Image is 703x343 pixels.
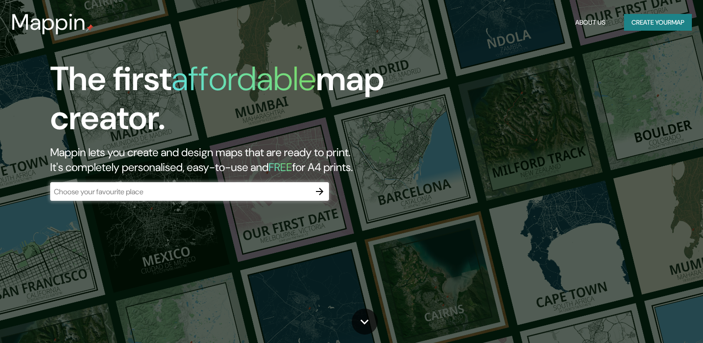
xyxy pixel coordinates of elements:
h1: affordable [171,57,316,100]
button: Create yourmap [624,14,692,31]
iframe: Help widget launcher [620,307,693,333]
input: Choose your favourite place [50,186,310,197]
h3: Mappin [11,9,86,35]
img: mappin-pin [86,24,93,32]
h2: Mappin lets you create and design maps that are ready to print. It's completely personalised, eas... [50,145,402,175]
h5: FREE [269,160,292,174]
h1: The first map creator. [50,59,402,145]
button: About Us [572,14,609,31]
